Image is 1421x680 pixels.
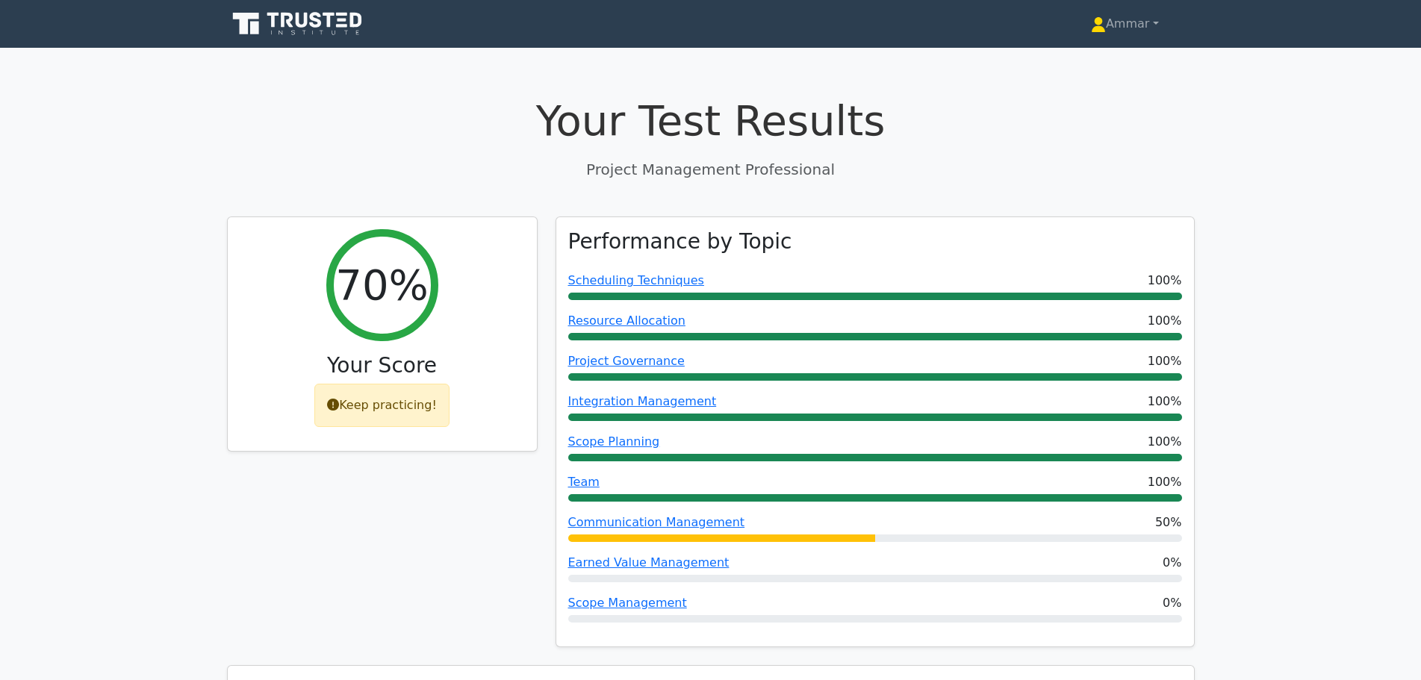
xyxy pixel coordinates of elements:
span: 0% [1163,594,1181,612]
a: Scope Management [568,596,687,610]
h3: Performance by Topic [568,229,792,255]
h2: 70% [335,260,428,310]
span: 100% [1148,473,1182,491]
p: Project Management Professional [227,158,1195,181]
h3: Your Score [240,353,525,378]
span: 50% [1155,514,1182,531]
div: Keep practicing! [314,384,450,427]
a: Resource Allocation [568,314,685,328]
a: Team [568,475,600,489]
a: Integration Management [568,394,717,408]
span: 100% [1148,433,1182,451]
a: Scheduling Techniques [568,273,704,287]
a: Scope Planning [568,434,660,449]
span: 100% [1148,312,1182,330]
span: 100% [1148,352,1182,370]
span: 100% [1148,393,1182,411]
a: Ammar [1055,9,1195,39]
span: 0% [1163,554,1181,572]
a: Communication Management [568,515,745,529]
a: Project Governance [568,354,685,368]
h1: Your Test Results [227,96,1195,146]
a: Earned Value Management [568,555,730,570]
span: 100% [1148,272,1182,290]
